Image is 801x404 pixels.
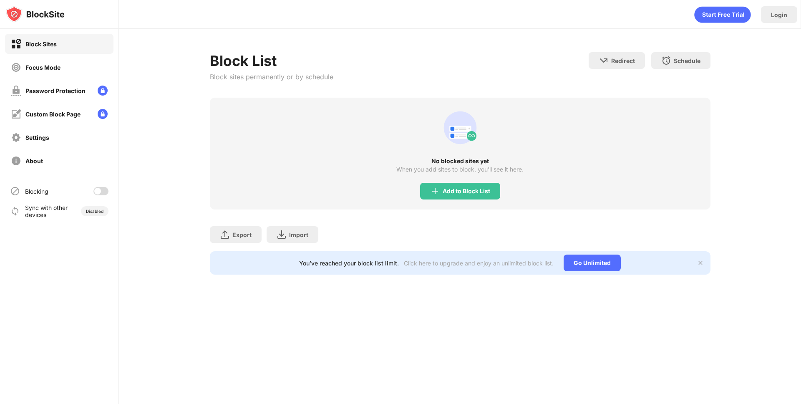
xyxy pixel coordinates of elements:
[564,255,621,271] div: Go Unlimited
[11,86,21,96] img: password-protection-off.svg
[25,134,49,141] div: Settings
[25,87,86,94] div: Password Protection
[694,6,751,23] div: animation
[443,188,490,194] div: Add to Block List
[210,73,333,81] div: Block sites permanently or by schedule
[25,40,57,48] div: Block Sites
[611,57,635,64] div: Redirect
[404,260,554,267] div: Click here to upgrade and enjoy an unlimited block list.
[440,108,480,148] div: animation
[674,57,700,64] div: Schedule
[232,231,252,238] div: Export
[98,86,108,96] img: lock-menu.svg
[11,62,21,73] img: focus-off.svg
[396,166,524,173] div: When you add sites to block, you’ll see it here.
[25,111,81,118] div: Custom Block Page
[25,188,48,195] div: Blocking
[289,231,308,238] div: Import
[10,206,20,216] img: sync-icon.svg
[25,64,60,71] div: Focus Mode
[11,156,21,166] img: about-off.svg
[299,260,399,267] div: You’ve reached your block list limit.
[11,132,21,143] img: settings-off.svg
[11,109,21,119] img: customize-block-page-off.svg
[25,157,43,164] div: About
[697,260,704,266] img: x-button.svg
[11,39,21,49] img: block-on.svg
[86,209,103,214] div: Disabled
[771,11,787,18] div: Login
[6,6,65,23] img: logo-blocksite.svg
[210,52,333,69] div: Block List
[25,204,68,218] div: Sync with other devices
[98,109,108,119] img: lock-menu.svg
[210,158,710,164] div: No blocked sites yet
[10,186,20,196] img: blocking-icon.svg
